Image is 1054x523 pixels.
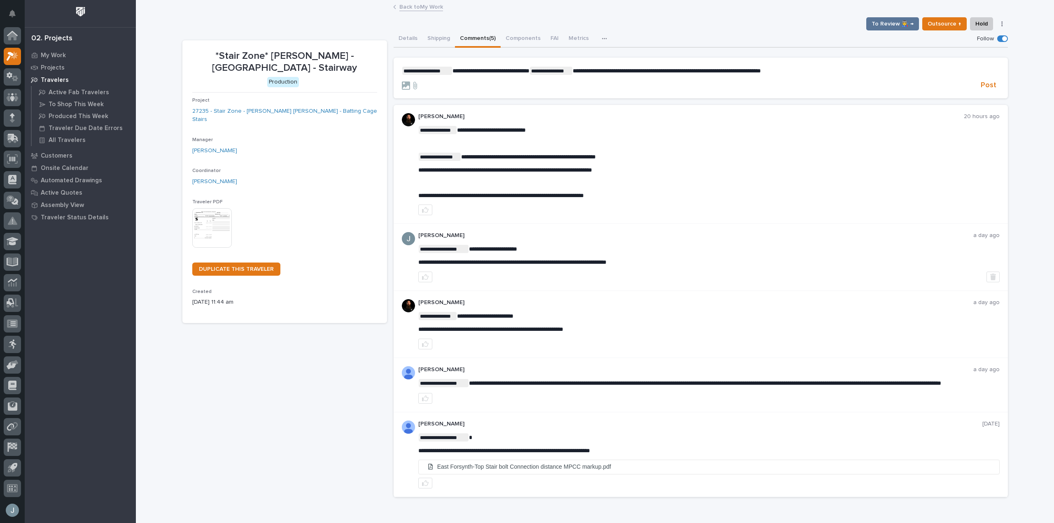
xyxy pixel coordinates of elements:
[41,202,84,209] p: Assembly View
[41,77,69,84] p: Travelers
[975,19,988,29] span: Hold
[192,263,280,276] a: DUPLICATE THIS TRAVELER
[25,174,136,186] a: Automated Drawings
[192,50,377,74] p: *Stair Zone* [PERSON_NAME] - [GEOGRAPHIC_DATA] - Stairway
[418,421,982,428] p: [PERSON_NAME]
[973,232,1000,239] p: a day ago
[25,199,136,211] a: Assembly View
[418,478,432,488] button: like this post
[73,4,88,19] img: Workspace Logo
[31,34,72,43] div: 02. Projects
[32,122,136,134] a: Traveler Due Date Errors
[41,64,65,72] p: Projects
[192,98,210,103] span: Project
[49,137,86,144] p: All Travelers
[192,146,237,155] a: [PERSON_NAME]
[418,272,432,282] button: like this post
[41,214,109,221] p: Traveler Status Details
[192,298,377,307] p: [DATE] 11:44 am
[192,168,221,173] span: Coordinator
[25,162,136,174] a: Onsite Calendar
[192,137,213,142] span: Manager
[192,107,377,124] a: 27235 - Stair Zone - [PERSON_NAME] [PERSON_NAME] - Batting Cage Stairs
[267,77,299,87] div: Production
[399,2,443,11] a: Back toMy Work
[501,30,546,48] button: Components
[394,30,422,48] button: Details
[973,299,1000,306] p: a day ago
[402,421,415,434] img: AOh14GhUnP333BqRmXh-vZ-TpYZQaFVsuOFmGre8SRZf2A=s96-c
[41,152,72,160] p: Customers
[418,232,973,239] p: [PERSON_NAME]
[973,366,1000,373] p: a day ago
[418,113,964,120] p: [PERSON_NAME]
[41,189,82,197] p: Active Quotes
[402,299,415,312] img: zmKUmRVDQjmBLfnAs97p
[10,10,21,23] div: Notifications
[928,19,961,29] span: Outsource ↑
[418,205,432,215] button: like this post
[981,81,996,90] span: Post
[25,74,136,86] a: Travelers
[32,134,136,146] a: All Travelers
[49,89,109,96] p: Active Fab Travelers
[982,421,1000,428] p: [DATE]
[986,272,1000,282] button: Delete post
[402,366,415,379] img: AOh14GhUnP333BqRmXh-vZ-TpYZQaFVsuOFmGre8SRZf2A=s96-c
[41,177,102,184] p: Automated Drawings
[25,49,136,61] a: My Work
[418,339,432,349] button: like this post
[32,86,136,98] a: Active Fab Travelers
[32,110,136,122] a: Produced This Week
[419,460,999,474] a: East Forsynth-Top Stair bolt Connection distance MPCC markup.pdf
[25,186,136,199] a: Active Quotes
[49,101,104,108] p: To Shop This Week
[977,81,1000,90] button: Post
[32,98,136,110] a: To Shop This Week
[970,17,993,30] button: Hold
[922,17,967,30] button: Outsource ↑
[422,30,455,48] button: Shipping
[192,200,223,205] span: Traveler PDF
[4,502,21,519] button: users-avatar
[4,5,21,22] button: Notifications
[964,113,1000,120] p: 20 hours ago
[418,299,973,306] p: [PERSON_NAME]
[402,113,415,126] img: zmKUmRVDQjmBLfnAs97p
[402,232,415,245] img: ACg8ocIJHU6JEmo4GV-3KL6HuSvSpWhSGqG5DdxF6tKpN6m2=s96-c
[192,289,212,294] span: Created
[49,113,108,120] p: Produced This Week
[977,35,994,42] p: Follow
[25,211,136,223] a: Traveler Status Details
[192,177,237,186] a: [PERSON_NAME]
[41,165,89,172] p: Onsite Calendar
[25,61,136,74] a: Projects
[564,30,594,48] button: Metrics
[455,30,501,48] button: Comments (5)
[25,149,136,162] a: Customers
[418,393,432,404] button: like this post
[41,52,66,59] p: My Work
[418,366,973,373] p: [PERSON_NAME]
[872,19,914,29] span: To Review 👨‍🏭 →
[199,266,274,272] span: DUPLICATE THIS TRAVELER
[866,17,919,30] button: To Review 👨‍🏭 →
[546,30,564,48] button: FAI
[49,125,123,132] p: Traveler Due Date Errors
